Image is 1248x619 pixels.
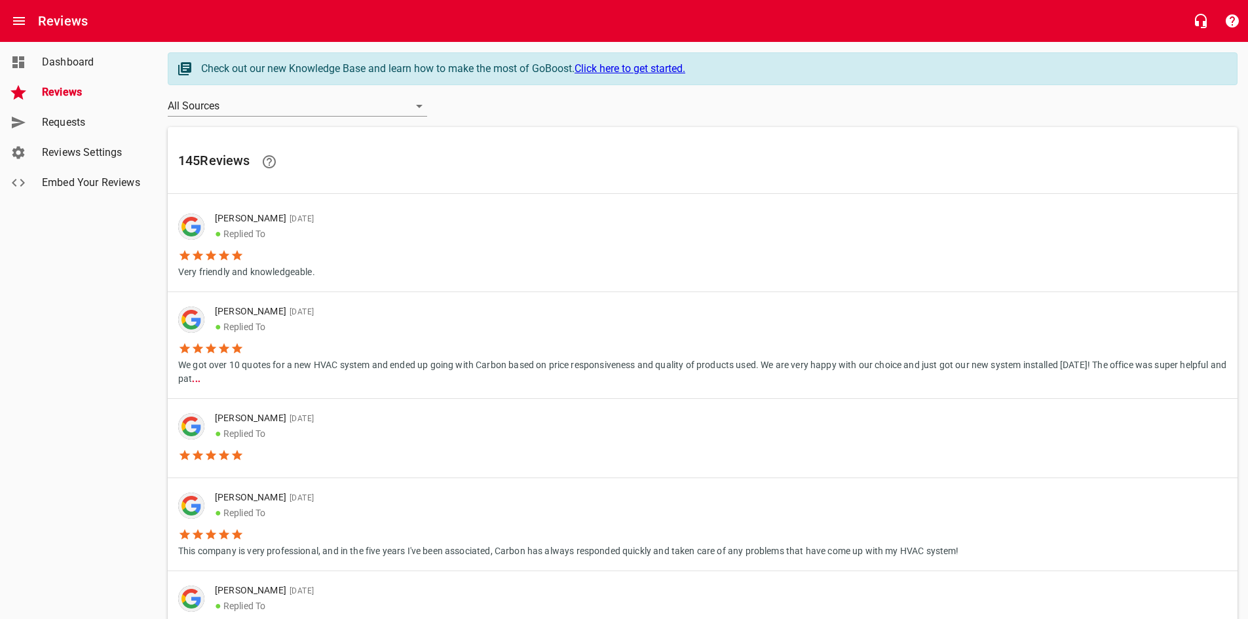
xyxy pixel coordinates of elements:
div: Google [178,307,204,333]
span: Dashboard [42,54,142,70]
div: Google [178,493,204,519]
span: [DATE] [286,414,314,423]
img: google-dark.png [178,214,204,240]
h6: 145 Review s [178,146,1227,178]
img: google-dark.png [178,586,204,612]
span: Embed Your Reviews [42,175,142,191]
p: Replied To [215,426,314,441]
button: Open drawer [3,5,35,37]
div: Google [178,214,204,240]
span: Reviews Settings [42,145,142,160]
span: [DATE] [286,586,314,595]
span: [DATE] [286,493,314,502]
span: Requests [42,115,142,130]
button: Support Portal [1217,5,1248,37]
a: [PERSON_NAME][DATE]●Replied ToVery friendly and knowledgeable. [168,199,1238,291]
p: [PERSON_NAME] [215,305,1217,319]
a: [PERSON_NAME][DATE]●Replied To [168,399,1238,478]
p: Replied To [215,226,314,242]
span: Reviews [42,84,142,100]
span: ● [215,320,221,333]
span: [DATE] [286,214,314,223]
h6: Reviews [38,10,88,31]
div: Google [178,413,204,440]
p: Replied To [215,319,1217,335]
p: We got over 10 quotes for a new HVAC system and ended up going with Carbon based on price respons... [178,355,1227,386]
span: ● [215,506,221,519]
a: [PERSON_NAME][DATE]●Replied ToThis company is very professional, and in the five years I've been ... [168,478,1238,571]
p: Replied To [215,505,949,521]
p: [PERSON_NAME] [215,584,561,598]
span: ● [215,227,221,240]
img: google-dark.png [178,493,204,519]
span: ● [215,427,221,440]
p: Very friendly and knowledgeable. [178,262,324,279]
b: ... [192,373,200,384]
span: ● [215,599,221,612]
p: [PERSON_NAME] [215,212,314,226]
span: [DATE] [286,307,314,316]
img: google-dark.png [178,307,204,333]
button: Live Chat [1185,5,1217,37]
a: [PERSON_NAME][DATE]●Replied ToWe got over 10 quotes for a new HVAC system and ended up going with... [168,292,1238,398]
p: Replied To [215,598,561,614]
a: Learn facts about why reviews are important [254,146,285,178]
div: Google [178,586,204,612]
a: Click here to get started. [575,62,685,75]
p: [PERSON_NAME] [215,411,314,426]
p: [PERSON_NAME] [215,491,949,505]
img: google-dark.png [178,413,204,440]
p: This company is very professional, and in the five years I've been associated, Carbon has always ... [178,541,959,558]
div: Check out our new Knowledge Base and learn how to make the most of GoBoost. [201,61,1224,77]
div: All Sources [168,96,427,117]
